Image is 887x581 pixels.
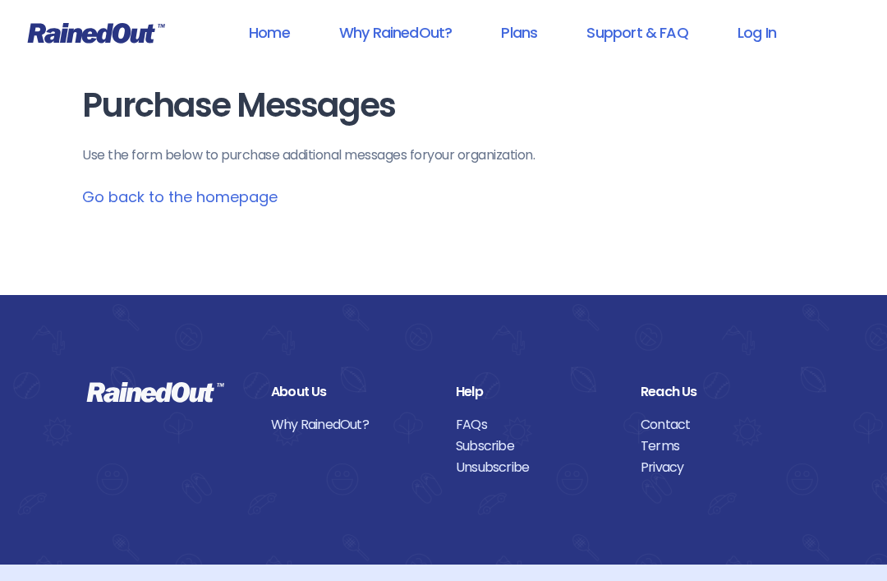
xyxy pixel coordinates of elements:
[641,457,801,478] a: Privacy
[641,381,801,403] div: Reach Us
[82,187,278,207] a: Go back to the homepage
[227,14,311,51] a: Home
[641,414,801,436] a: Contact
[456,457,616,478] a: Unsubscribe
[82,87,805,124] h1: Purchase Messages
[480,14,558,51] a: Plans
[716,14,797,51] a: Log In
[456,414,616,436] a: FAQs
[456,436,616,457] a: Subscribe
[82,145,805,165] p: Use the form below to purchase additional messages for your organization .
[318,14,474,51] a: Why RainedOut?
[271,414,431,436] a: Why RainedOut?
[456,381,616,403] div: Help
[271,381,431,403] div: About Us
[565,14,709,51] a: Support & FAQ
[641,436,801,457] a: Terms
